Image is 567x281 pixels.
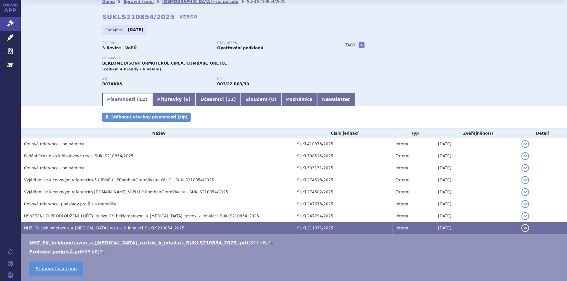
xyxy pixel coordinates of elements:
[294,138,393,150] td: SUKL410873/2025
[102,113,191,122] a: Stáhnout všechny písemnosti (zip)
[435,186,518,198] td: [DATE]
[99,249,105,254] a: 🔍
[271,97,274,102] span: 0
[102,82,122,86] strong: FORMOTEROL A BEKLOMETASON
[396,190,409,194] span: Externí
[152,93,196,106] a: Přípravky (6)
[281,93,317,106] a: Poznámka
[24,142,84,146] span: Cenové reference - po námitce
[102,46,137,50] strong: 3-Revize - VaPÚ
[24,190,228,194] span: Vyjádření se k cenovým referencím 3.HR VaPU LP CombairOretoVivaire - SUKLS210854/2025
[294,150,393,162] td: SUKL398515/2025
[396,202,408,206] span: Interní
[317,93,355,106] a: Newsletter
[85,249,98,254] span: 85 kB
[396,142,408,146] span: Interní
[111,115,188,119] span: Stáhnout všechny písemnosti (zip)
[294,198,393,210] td: SUKL247673/2025
[396,178,409,182] span: Externí
[522,164,529,172] button: detail
[29,240,249,245] a: NHZ_FK_beklometazon_a_[MEDICAL_DATA]_roztok_k_inhalaci_SUKLS210854_2025 .pdf
[294,162,393,174] td: SUKL303131/2025
[435,222,518,234] td: [DATE]
[522,152,529,160] button: detail
[359,42,365,48] a: +
[102,61,229,66] span: BEKLOMETASON/FORMOTEROL CIPLA, COMBAIR, ORETO…
[29,262,83,276] a: Stáhnout všechno
[196,93,241,106] a: Účastníci (11)
[179,14,197,20] a: VERSO
[102,67,161,71] span: (celkem 4 brandy / 6 balení)
[522,212,529,220] button: detail
[294,128,393,138] th: Číslo jednací
[345,41,356,49] h3: Tagy
[268,240,273,245] a: 🔍
[396,226,408,230] span: Interní
[250,240,266,245] span: 877 kB
[488,131,493,136] abbr: (?)
[186,97,189,102] span: 6
[241,93,281,106] a: Sloučení (0)
[102,93,152,106] a: Písemnosti (12)
[102,77,211,81] p: ATC:
[139,97,145,102] span: 12
[29,249,561,255] li: ( )
[217,46,264,50] strong: Opatřování podkladů
[435,198,518,210] td: [DATE]
[396,214,408,218] span: Interní
[522,200,529,208] button: detail
[396,154,409,158] span: Externí
[435,162,518,174] td: [DATE]
[217,77,326,81] p: RS:
[435,210,518,222] td: [DATE]
[102,41,211,45] p: Typ SŘ:
[435,128,518,138] th: Zveřejněno
[106,27,126,32] span: Zahájeno:
[294,222,393,234] td: SUKL211071/2025
[217,41,326,45] p: Stav řízení:
[294,174,393,186] td: SUKL274513/2025
[435,174,518,186] td: [DATE]
[102,56,332,60] p: Přípravky:
[29,249,83,254] a: Protokol podpisů.pdf
[294,186,393,198] td: SUKL274502/2025
[227,97,234,102] span: 11
[393,128,435,138] th: Typ
[24,214,259,218] span: USNESENÍ_O_PRODLOUŽENÍ_LHŮTY_revize_FK_beklometazon_a_formoterol_roztok_k_inhalaci_SUKLS210854_2025
[435,138,518,150] td: [DATE]
[24,202,116,206] span: Cenové reference, podklady pro ZÚ a metodiky
[435,150,518,162] td: [DATE]
[29,239,561,246] li: ( )
[24,166,84,170] span: Cenové reference - po námitce
[21,128,294,138] th: Název
[522,176,529,184] button: detail
[522,140,529,148] button: detail
[294,210,393,222] td: SUKL247794/2025
[128,28,143,32] strong: [DATE]
[217,82,233,86] strong: fixní kombinace léčivých látek beklometazon a formoterol
[217,77,332,87] div: ,
[24,154,134,158] span: Podání účastníka k hloubkové revizi SUKLS210854/2025
[234,82,249,86] strong: tiotropium bromid a glycopyrronium bromid
[522,188,529,196] button: detail
[24,178,214,182] span: Vyjádření se k cenovým referencím 3.HRVaPU LPCombairOretoVivaire část2 - SUKLS210854/2025
[396,166,408,170] span: Interní
[518,128,567,138] th: Detail
[522,224,529,232] button: detail
[24,226,184,230] span: NHZ_FK_beklometazon_a_formoterol_roztok_k_inhalaci_SUKLS210854_2025
[102,13,175,21] strong: SUKLS210854/2025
